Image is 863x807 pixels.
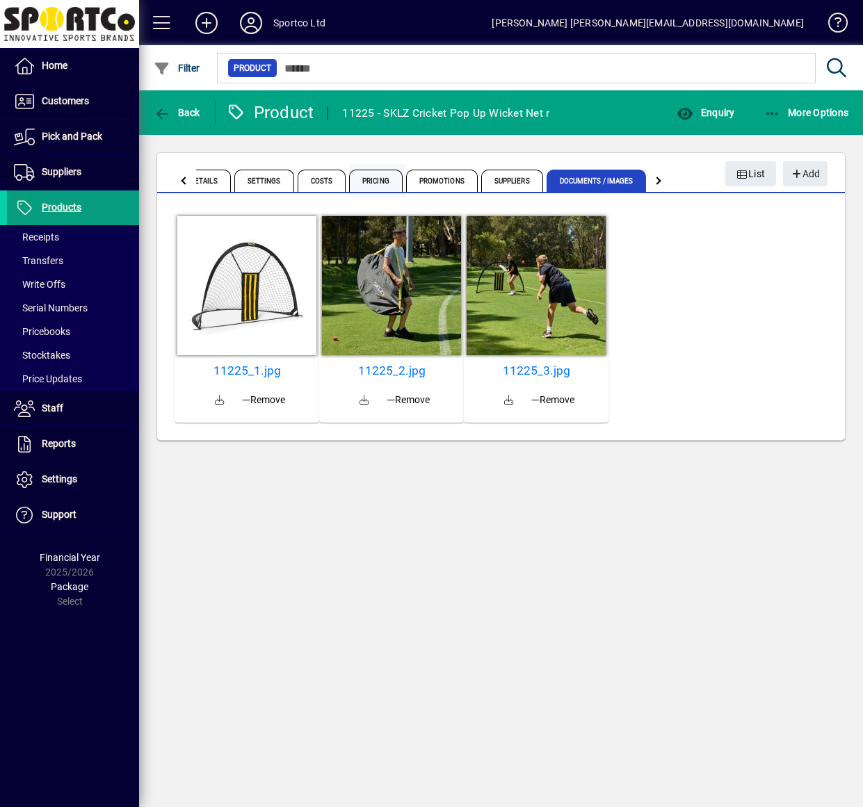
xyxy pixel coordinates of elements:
[42,202,81,213] span: Products
[229,10,273,35] button: Profile
[7,249,139,272] a: Transfers
[14,350,70,361] span: Stocktakes
[42,402,63,414] span: Staff
[273,12,325,34] div: Sportco Ltd
[14,326,70,337] span: Pricebooks
[14,255,63,266] span: Transfers
[349,170,403,192] span: Pricing
[7,84,139,119] a: Customers
[7,49,139,83] a: Home
[42,95,89,106] span: Customers
[7,120,139,154] a: Pick and Pack
[547,170,647,192] span: Documents / Images
[7,367,139,391] a: Price Updates
[14,302,88,313] span: Serial Numbers
[783,161,828,186] button: Add
[342,102,549,124] div: 11225 - SKLZ Cricket Pop Up Wicket Net r
[790,163,820,186] span: Add
[139,100,216,125] app-page-header-button: Back
[526,387,580,412] button: Remove
[150,56,204,81] button: Filter
[42,166,81,177] span: Suppliers
[531,393,574,407] span: Remove
[177,170,231,192] span: Details
[150,100,204,125] button: Back
[42,131,102,142] span: Pick and Pack
[184,10,229,35] button: Add
[7,391,139,426] a: Staff
[7,272,139,296] a: Write Offs
[298,170,346,192] span: Costs
[7,320,139,343] a: Pricebooks
[406,170,478,192] span: Promotions
[725,161,777,186] button: List
[677,107,734,118] span: Enquiry
[226,101,314,124] div: Product
[7,498,139,532] a: Support
[234,61,271,75] span: Product
[242,393,285,407] span: Remove
[154,107,200,118] span: Back
[481,170,543,192] span: Suppliers
[203,384,236,417] a: Download
[492,12,804,34] div: [PERSON_NAME] [PERSON_NAME][EMAIL_ADDRESS][DOMAIN_NAME]
[14,231,59,243] span: Receipts
[469,364,603,378] a: 11225_3.jpg
[381,387,435,412] button: Remove
[7,427,139,462] a: Reports
[673,100,738,125] button: Enquiry
[7,343,139,367] a: Stocktakes
[234,170,294,192] span: Settings
[761,100,853,125] button: More Options
[51,581,88,592] span: Package
[42,509,76,520] span: Support
[40,552,100,563] span: Financial Year
[42,60,67,71] span: Home
[7,296,139,320] a: Serial Numbers
[7,225,139,249] a: Receipts
[764,107,849,118] span: More Options
[14,373,82,384] span: Price Updates
[7,462,139,497] a: Settings
[42,473,77,484] span: Settings
[180,364,314,378] a: 11225_1.jpg
[818,3,846,48] a: Knowledge Base
[736,163,766,186] span: List
[236,387,291,412] button: Remove
[14,279,65,290] span: Write Offs
[325,364,458,378] a: 11225_2.jpg
[387,393,430,407] span: Remove
[348,384,381,417] a: Download
[42,438,76,449] span: Reports
[7,155,139,190] a: Suppliers
[154,63,200,74] span: Filter
[492,384,526,417] a: Download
